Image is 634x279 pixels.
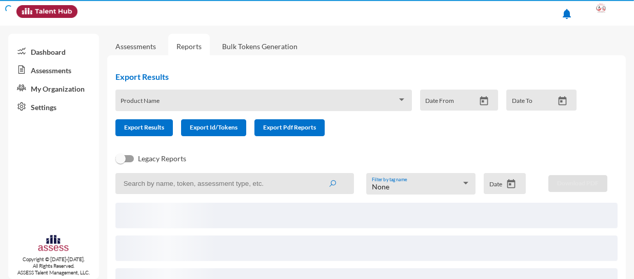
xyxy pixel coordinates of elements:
a: Assessments [115,42,156,51]
p: Copyright © [DATE]-[DATE]. All Rights Reserved. ASSESS Talent Management, LLC. [8,256,99,276]
button: Open calendar [553,96,571,106]
a: Bulk Tokens Generation [214,34,306,59]
button: Export Results [115,119,173,136]
a: Reports [168,34,210,59]
button: Download PDF [548,175,607,192]
button: Open calendar [475,96,493,106]
span: Export Results [124,123,164,131]
button: Export Id/Tokens [181,119,246,136]
img: assesscompany-logo.png [37,234,69,253]
span: Export Id/Tokens [190,123,237,131]
a: Assessments [8,60,99,79]
a: Dashboard [8,42,99,60]
mat-icon: notifications [561,8,573,20]
button: Open calendar [502,179,520,189]
span: Legacy Reports [138,153,186,165]
a: My Organization [8,79,99,97]
h2: Export Results [115,72,585,81]
input: Search by name, token, assessment type, etc. [115,173,354,194]
span: None [372,182,389,191]
button: Export Pdf Reports [254,119,325,136]
a: Settings [8,97,99,116]
span: Export Pdf Reports [263,123,316,131]
span: Download PDF [557,179,599,187]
